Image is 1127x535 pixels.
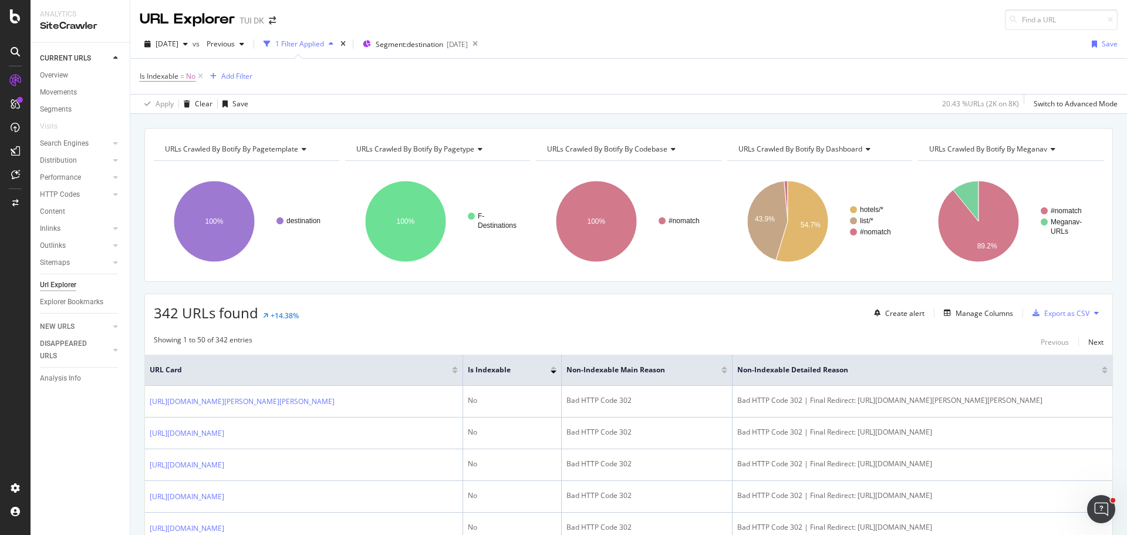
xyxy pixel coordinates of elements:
h4: URLs Crawled By Botify By meganav [927,140,1093,159]
div: No [468,395,556,406]
div: Previous [1041,337,1069,347]
button: [DATE] [140,35,193,53]
button: Next [1088,335,1104,349]
div: No [468,522,556,533]
div: Outlinks [40,240,66,252]
span: Previous [202,39,235,49]
div: Bad HTTP Code 302 | Final Redirect: [URL][DOMAIN_NAME] [737,490,1108,501]
div: arrow-right-arrow-left [269,16,276,25]
text: URLs [1051,227,1068,235]
a: Segments [40,103,122,116]
div: A chart. [345,170,529,272]
text: hotels/* [860,206,883,214]
div: Bad HTTP Code 302 [566,427,727,438]
div: Segments [40,103,72,116]
a: [URL][DOMAIN_NAME] [150,523,224,534]
div: TUI DK [239,15,264,26]
h4: URLs Crawled By Botify By pagetemplate [163,140,329,159]
a: Explorer Bookmarks [40,296,122,308]
iframe: Intercom live chat [1087,495,1115,523]
button: Add Filter [205,69,252,83]
div: Bad HTTP Code 302 | Final Redirect: [URL][DOMAIN_NAME] [737,459,1108,469]
span: URLs Crawled By Botify By dashboard [738,144,862,154]
div: Bad HTTP Code 302 [566,395,727,406]
text: 89.2% [977,242,997,250]
a: Search Engines [40,137,110,150]
a: Content [40,206,122,218]
text: 43.9% [755,215,775,223]
text: 54.7% [801,221,821,229]
span: Is Indexable [140,71,178,81]
div: [DATE] [447,39,468,49]
div: Bad HTTP Code 302 | Final Redirect: [URL][DOMAIN_NAME][PERSON_NAME][PERSON_NAME] [737,395,1108,406]
div: No [468,490,556,501]
div: Showing 1 to 50 of 342 entries [154,335,252,349]
span: URLs Crawled By Botify By meganav [929,144,1047,154]
button: Previous [1041,335,1069,349]
span: URLs Crawled By Botify By pagetype [356,144,474,154]
button: 1 Filter Applied [259,35,338,53]
div: Bad HTTP Code 302 [566,490,727,501]
text: 100% [396,217,414,226]
text: 100% [588,217,606,226]
div: Inlinks [40,223,60,235]
button: Create alert [869,304,924,322]
div: URL Explorer [140,9,235,29]
div: Sitemaps [40,257,70,269]
div: Distribution [40,154,77,167]
span: No [186,68,195,85]
a: [URL][DOMAIN_NAME] [150,428,224,439]
a: Distribution [40,154,110,167]
span: URL Card [150,365,449,375]
text: #nomatch [1051,207,1082,215]
a: Analysis Info [40,372,122,385]
div: Clear [195,99,212,109]
a: DISAPPEARED URLS [40,338,110,362]
button: Save [218,95,248,113]
button: Previous [202,35,249,53]
div: 1 Filter Applied [275,39,324,49]
div: Create alert [885,308,924,318]
a: Overview [40,69,122,82]
div: Search Engines [40,137,89,150]
div: Analysis Info [40,372,81,385]
div: Apply [156,99,174,109]
a: Performance [40,171,110,184]
button: Switch to Advanced Mode [1029,95,1118,113]
span: = [180,71,184,81]
a: [URL][DOMAIN_NAME][PERSON_NAME][PERSON_NAME] [150,396,335,408]
div: Export as CSV [1044,308,1089,318]
text: Meganav- [1051,218,1082,226]
div: Url Explorer [40,279,76,291]
a: Visits [40,120,69,133]
svg: A chart. [727,170,911,272]
svg: A chart. [154,170,338,272]
div: Save [1102,39,1118,49]
a: [URL][DOMAIN_NAME] [150,459,224,471]
svg: A chart. [918,170,1102,272]
span: URLs Crawled By Botify By codebase [547,144,667,154]
div: SiteCrawler [40,19,120,33]
text: F- [478,212,484,220]
button: Save [1087,35,1118,53]
text: list/* [860,217,873,225]
span: vs [193,39,202,49]
div: 20.43 % URLs ( 2K on 8K ) [942,99,1019,109]
div: Next [1088,337,1104,347]
svg: A chart. [536,170,720,272]
a: Movements [40,86,122,99]
button: Export as CSV [1028,304,1089,322]
span: Non-Indexable Main Reason [566,365,704,375]
h4: URLs Crawled By Botify By pagetype [354,140,520,159]
span: URLs Crawled By Botify By pagetemplate [165,144,298,154]
div: No [468,459,556,469]
div: Explorer Bookmarks [40,296,103,308]
button: Segment:destination[DATE] [358,35,468,53]
a: Url Explorer [40,279,122,291]
div: Manage Columns [956,308,1013,318]
span: Segment: destination [376,39,443,49]
a: CURRENT URLS [40,52,110,65]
